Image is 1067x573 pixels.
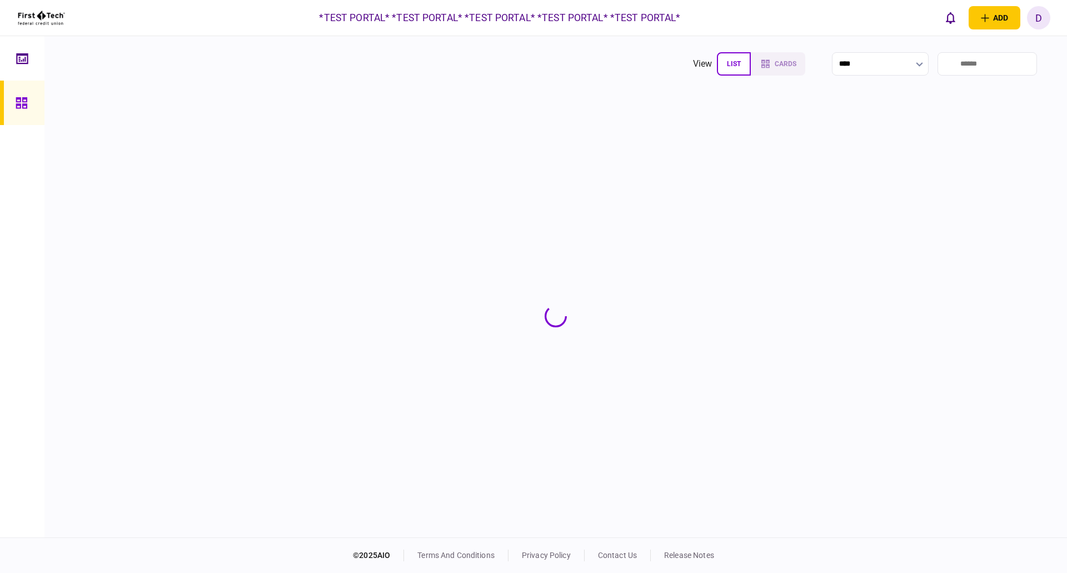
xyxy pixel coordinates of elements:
[727,60,741,68] span: list
[353,550,404,561] div: © 2025 AIO
[939,6,962,29] button: open notifications list
[751,52,805,76] button: cards
[717,52,751,76] button: list
[598,551,637,560] a: contact us
[522,551,571,560] a: privacy policy
[693,57,712,71] div: view
[775,60,796,68] span: cards
[319,11,680,25] div: *TEST PORTAL* *TEST PORTAL* *TEST PORTAL* *TEST PORTAL* *TEST PORTAL*
[664,551,714,560] a: release notes
[969,6,1020,29] button: open adding identity options
[17,4,66,32] img: client company logo
[1027,6,1050,29] button: D
[417,551,495,560] a: terms and conditions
